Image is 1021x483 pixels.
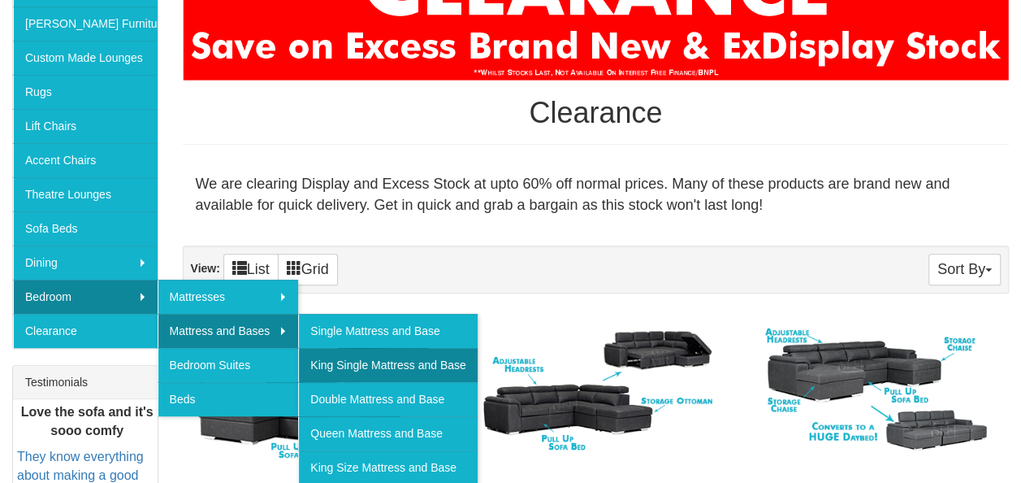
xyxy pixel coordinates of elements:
[183,161,1010,228] div: We are clearing Display and Excess Stock at upto 60% off normal prices. Many of these products ar...
[13,7,158,41] a: [PERSON_NAME] Furniture
[21,405,154,437] b: Love the sofa and it's sooo comfy
[158,314,299,348] a: Mattress and Bases
[223,254,279,285] a: List
[278,254,338,285] a: Grid
[158,382,299,416] a: Beds
[183,97,1010,129] h1: Clearance
[13,280,158,314] a: Bedroom
[298,314,477,348] a: Single Mattress and Base
[928,254,1001,285] button: Sort By
[158,348,299,382] a: Bedroom Suites
[759,319,1000,467] img: Monte 4 Seater with Sofa Bed & Double Storage Chaises
[158,280,299,314] a: Mattresses
[13,109,158,143] a: Lift Chairs
[298,416,477,450] a: Queen Mattress and Base
[13,75,158,109] a: Rugs
[298,348,477,382] a: King Single Mattress and Base
[13,143,158,177] a: Accent Chairs
[13,211,158,246] a: Sofa Beds
[475,319,716,467] img: Monte 4 Seater Corner with Sofa Bed & Storage Ottoman
[13,314,158,348] a: Clearance
[191,262,220,275] strong: View:
[13,366,158,399] div: Testimonials
[13,177,158,211] a: Theatre Lounges
[298,382,477,416] a: Double Mattress and Base
[13,41,158,75] a: Custom Made Lounges
[13,246,158,280] a: Dining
